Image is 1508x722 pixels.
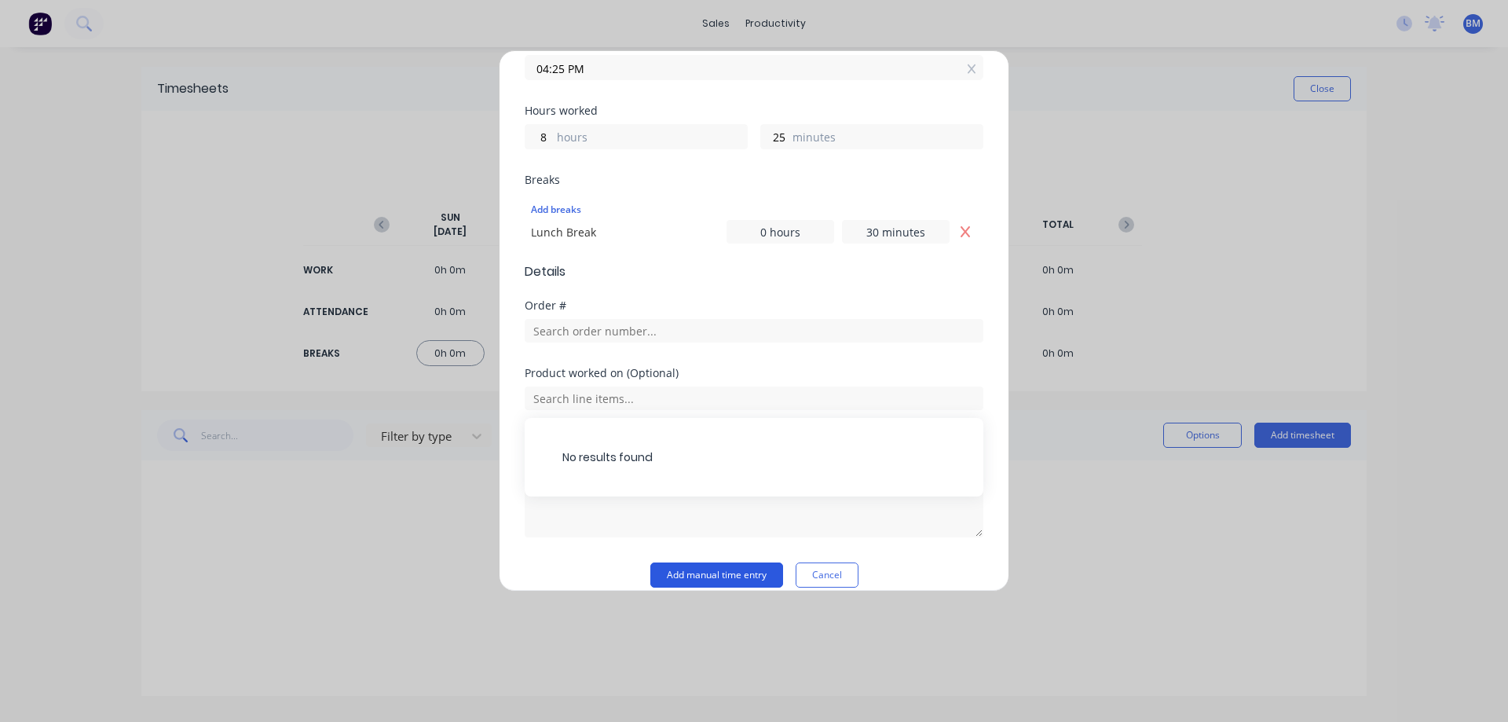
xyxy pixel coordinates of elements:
[525,387,983,410] input: Search line items...
[842,220,950,244] input: 0
[557,129,747,148] label: hours
[531,200,977,220] div: Add breaks
[531,224,727,240] div: Lunch Break
[525,262,983,281] span: Details
[761,125,789,148] input: 0
[525,418,983,497] div: No results found
[525,174,983,185] div: Breaks
[525,105,983,116] div: Hours worked
[525,125,553,148] input: 0
[792,129,983,148] label: minutes
[525,368,983,379] div: Product worked on (Optional)
[953,220,977,244] button: Remove Lunch Break
[727,220,834,244] input: 0
[525,319,983,343] input: Search order number...
[525,300,983,311] div: Order #
[796,563,858,588] button: Cancel
[650,563,783,588] button: Add manual time entry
